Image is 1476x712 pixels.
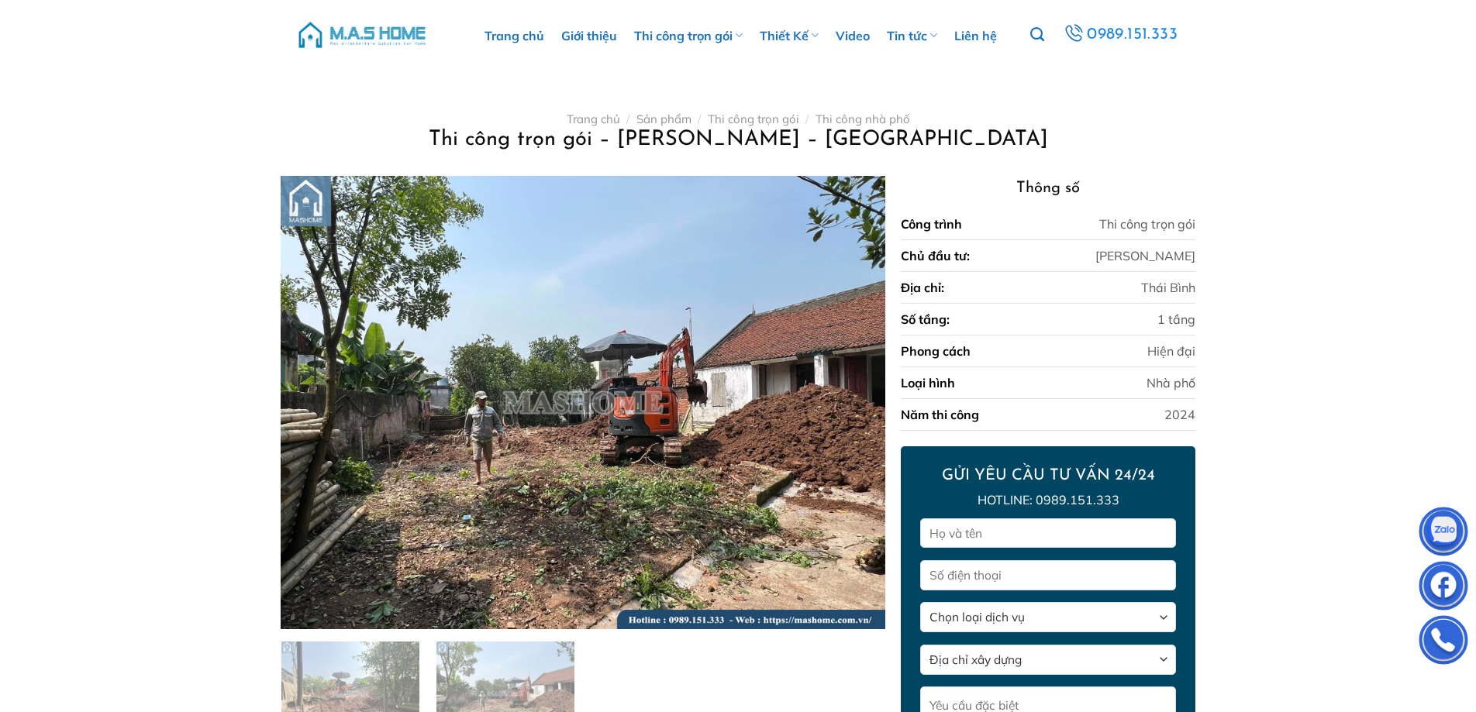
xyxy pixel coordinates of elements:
a: Thi công nhà phố [816,112,910,126]
div: Loại hình [901,373,955,392]
a: Trang chủ [567,112,620,126]
span: / [805,112,809,126]
span: / [626,112,629,126]
div: Địa chỉ: [901,278,944,297]
div: Thi công trọn gói [1099,215,1195,233]
img: Thi công trọn gói - Anh Chuẩn - Thái Bình 1 [281,176,885,629]
input: Họ và tên [920,518,1176,549]
div: Thái Bình [1141,278,1195,297]
a: Tìm kiếm [1030,19,1044,51]
div: 1 tầng [1157,310,1195,328]
a: Thi công trọn gói [708,112,799,126]
input: Số điện thoại [920,560,1176,590]
h2: GỬI YÊU CẦU TƯ VẤN 24/24 [920,466,1176,486]
span: 0989.151.333 [1087,22,1178,48]
span: / [698,112,701,126]
a: Sản phẩm [636,112,691,126]
div: Nhà phố [1147,373,1195,392]
a: 0989.151.333 [1061,21,1180,49]
div: Năm thi công [901,405,979,424]
img: Facebook [1420,565,1467,611]
div: 2024 [1164,405,1195,424]
div: Chủ đầu tư: [901,246,970,265]
div: Hiện đại [1147,342,1195,360]
div: Số tầng: [901,310,950,328]
div: Công trình [901,215,962,233]
p: Hotline: 0989.151.333 [920,490,1176,511]
img: Phone [1420,619,1467,666]
div: Phong cách [901,342,971,360]
h1: Thi công trọn gói – [PERSON_NAME] – [GEOGRAPHIC_DATA] [299,126,1178,153]
div: [PERSON_NAME] [1095,246,1195,265]
img: M.A.S HOME – Tổng Thầu Thiết Kế Và Xây Nhà Trọn Gói [296,12,428,58]
h3: Thông số [901,176,1195,201]
img: Zalo [1420,511,1467,557]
